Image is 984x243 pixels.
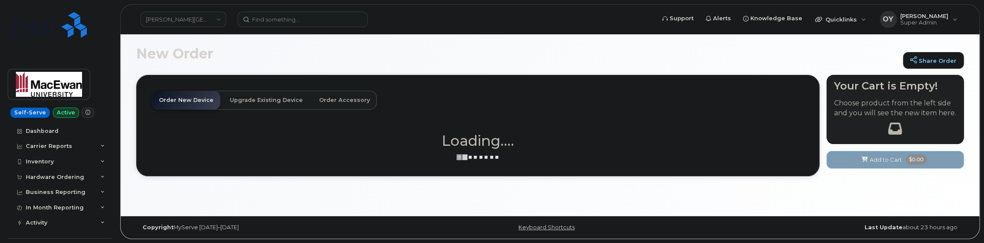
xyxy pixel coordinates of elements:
[136,224,412,231] div: MyServe [DATE]–[DATE]
[457,154,500,160] img: ajax-loader-3a6953c30dc77f0bf724df975f13086db4f4c1262e45940f03d1251963f1bf2e.gif
[870,156,902,164] span: Add to Cart
[834,98,956,118] p: Choose product from the left side and you will see the new item here.
[136,46,899,61] h1: New Order
[223,91,310,110] a: Upgrade Existing Device
[865,224,902,231] strong: Last Update
[688,224,964,231] div: about 23 hours ago
[152,91,220,110] a: Order New Device
[143,224,174,231] strong: Copyright
[903,52,964,69] a: Share Order
[905,154,927,165] span: $0.00
[834,80,956,92] h4: Your Cart is Empty!
[826,151,964,169] button: Add to Cart $0.00
[152,133,804,148] h1: Loading....
[518,224,575,231] a: Keyboard Shortcuts
[312,91,377,110] a: Order Accessory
